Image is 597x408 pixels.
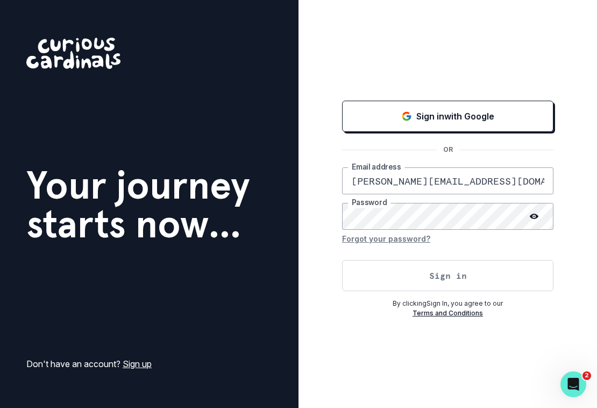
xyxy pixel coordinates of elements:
[26,357,152,370] p: Don't have an account?
[342,230,430,247] button: Forgot your password?
[26,38,120,69] img: Curious Cardinals Logo
[560,371,586,397] iframe: Intercom live chat
[342,260,553,291] button: Sign in
[342,101,553,132] button: Sign in with Google (GSuite)
[123,358,152,369] a: Sign up
[342,299,553,308] p: By clicking Sign In , you agree to our
[413,309,483,317] a: Terms and Conditions
[437,145,459,154] p: OR
[26,166,250,243] h1: Your journey starts now...
[416,110,494,123] p: Sign in with Google
[582,371,591,380] span: 2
